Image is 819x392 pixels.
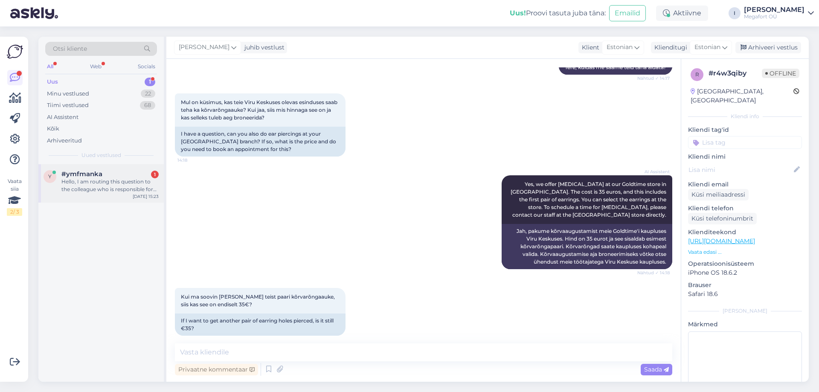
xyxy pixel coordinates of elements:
div: All [45,61,55,72]
p: Kliendi telefon [688,204,802,213]
p: Vaata edasi ... [688,248,802,256]
p: Brauser [688,281,802,290]
div: Kõik [47,125,59,133]
span: Nähtud ✓ 14:18 [637,270,670,276]
div: Hello, I am routing this question to the colleague who is responsible for this topic. The reply m... [61,178,159,193]
p: Safari 18.6 [688,290,802,299]
div: [PERSON_NAME] [744,6,804,13]
span: Kui ma soovin [PERSON_NAME] teist paari kõrvarõngaauke, siis kas see on endiselt 35€? [181,293,336,308]
div: 1 [151,171,159,178]
p: Kliendi nimi [688,152,802,161]
img: Askly Logo [7,44,23,60]
span: Saada [644,366,669,373]
div: Kliendi info [688,113,802,120]
div: Aktiivne [656,6,708,21]
div: 68 [140,101,155,110]
div: 1 [145,78,155,86]
button: Emailid [609,5,646,21]
div: I [729,7,741,19]
p: Kliendi email [688,180,802,189]
div: Socials [136,61,157,72]
span: #ymfmanka [61,170,102,178]
div: Vaata siia [7,177,22,216]
p: Märkmed [688,320,802,329]
div: Web [88,61,103,72]
div: Arhiveeri vestlus [735,42,801,53]
div: Tiimi vestlused [47,101,89,110]
span: Estonian [694,43,720,52]
div: Tere, kuidas me saame teid täna aidata? [559,60,672,75]
span: 14:18 [177,157,209,163]
div: If I want to get another pair of earring holes pierced, is it still €35? [175,314,346,336]
div: Klient [578,43,599,52]
div: Privaatne kommentaar [175,364,258,375]
div: # r4w3qiby [709,68,762,78]
span: Yes, we offer [MEDICAL_DATA] at our Goldtime store in [GEOGRAPHIC_DATA]. The cost is 35 euros, an... [511,181,668,218]
span: Otsi kliente [53,44,87,53]
p: Operatsioonisüsteem [688,259,802,268]
div: Megafort OÜ [744,13,804,20]
div: Proovi tasuta juba täna: [510,8,606,18]
p: iPhone OS 18.6.2 [688,268,802,277]
span: Offline [762,69,799,78]
div: AI Assistent [47,113,78,122]
div: Klienditugi [651,43,687,52]
span: Estonian [607,43,633,52]
div: 22 [141,90,155,98]
div: [GEOGRAPHIC_DATA], [GEOGRAPHIC_DATA] [691,87,793,105]
div: Küsi telefoninumbrit [688,213,757,224]
div: Arhiveeritud [47,136,82,145]
div: Minu vestlused [47,90,89,98]
div: [DATE] 15:23 [133,193,159,200]
p: Kliendi tag'id [688,125,802,134]
a: [URL][DOMAIN_NAME] [688,237,755,245]
div: 2 / 3 [7,208,22,216]
span: Nähtud ✓ 14:17 [637,75,670,81]
span: AI Assistent [638,168,670,175]
span: [PERSON_NAME] [179,43,229,52]
div: [PERSON_NAME] [688,307,802,315]
b: Uus! [510,9,526,17]
span: r [695,71,699,78]
p: Klienditeekond [688,228,802,237]
input: Lisa tag [688,136,802,149]
div: Jah, pakume kõrvaaugustamist meie Goldtime'i kaupluses Viru Keskuses. Hind on 35 eurot ja see sis... [502,224,672,269]
div: Küsi meiliaadressi [688,189,749,200]
div: Uus [47,78,58,86]
span: Uued vestlused [81,151,121,159]
div: juhib vestlust [241,43,285,52]
a: [PERSON_NAME]Megafort OÜ [744,6,814,20]
span: Mul on küsimus, kas teie Viru Keskuses olevas esinduses saab teha ka kõrvarõngaauke? Kui jaa, sii... [181,99,339,121]
div: I have a question, can you also do ear piercings at your [GEOGRAPHIC_DATA] branch? If so, what is... [175,127,346,157]
span: y [48,173,52,180]
input: Lisa nimi [688,165,792,174]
